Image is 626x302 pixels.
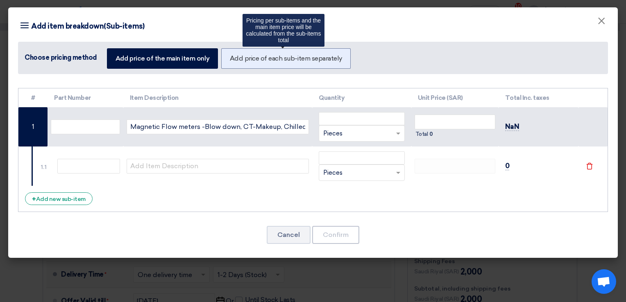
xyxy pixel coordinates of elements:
[127,159,309,174] input: Add Item Description
[267,226,311,244] button: Cancel
[36,196,86,203] font: Add new sub-item
[32,195,36,203] span: +
[48,88,123,108] th: Part Number
[319,112,404,125] input: Price in EGP
[312,88,411,108] th: Quantity
[323,129,342,138] span: Pieces
[415,130,428,138] span: Total
[591,13,612,29] button: Close
[31,22,144,31] font: Add item breakdown(Sub-items)
[499,88,578,108] th: Total Inc. taxes
[243,14,324,47] div: Pricing per sub-items and the main item price will be calculated from the sub-items total
[123,88,313,108] th: Item Description
[411,88,499,108] th: Unit Price (SAR)
[323,168,342,178] span: Pieces
[230,54,342,62] font: Add price of each sub-item separately
[18,88,48,108] th: #
[597,15,606,31] span: ×
[25,53,97,63] div: Choose pricing method
[319,151,404,165] input: Price in EGP
[505,162,510,170] span: 0
[592,269,616,294] div: Open chat
[18,107,48,146] td: 1
[116,54,209,62] font: Add price of the main item only
[505,122,519,131] span: NaN
[127,119,309,134] input: Add Item Description
[312,226,359,244] button: Confirm
[429,130,433,138] span: 0
[41,163,47,171] div: 1.1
